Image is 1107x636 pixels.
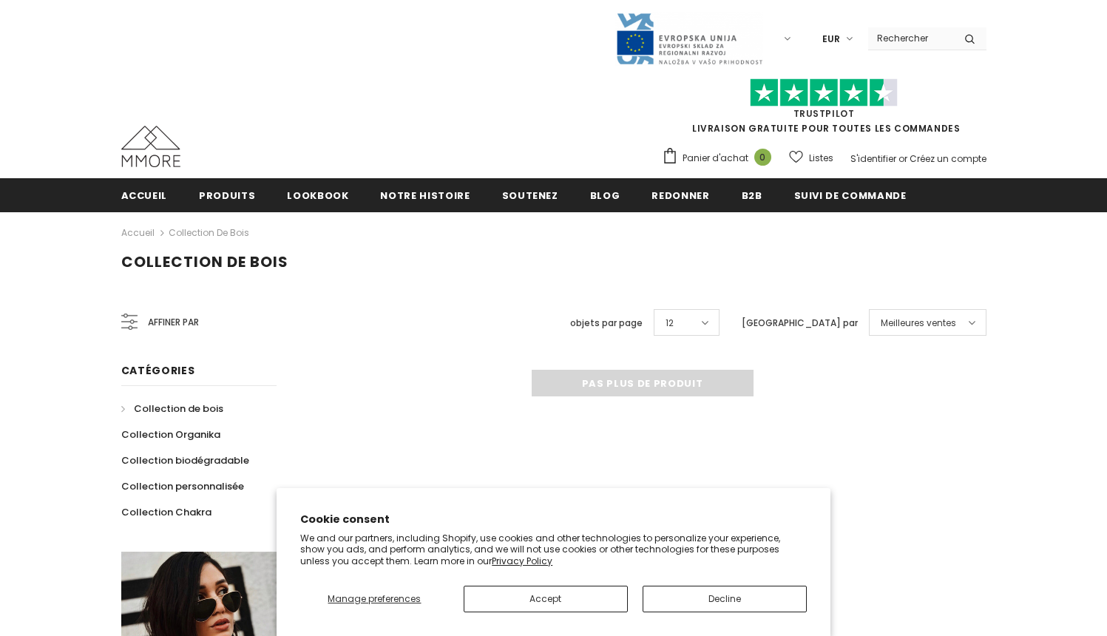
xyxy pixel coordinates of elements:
[287,189,348,203] span: Lookbook
[898,152,907,165] span: or
[750,78,898,107] img: Faites confiance aux étoiles pilotes
[121,499,211,525] a: Collection Chakra
[121,189,168,203] span: Accueil
[121,178,168,212] a: Accueil
[615,32,763,44] a: Javni Razpis
[666,316,674,331] span: 12
[121,453,249,467] span: Collection biodégradable
[300,586,448,612] button: Manage preferences
[794,178,907,212] a: Suivi de commande
[121,505,211,519] span: Collection Chakra
[881,316,956,331] span: Meilleures ventes
[169,226,249,239] a: Collection de bois
[121,396,223,422] a: Collection de bois
[121,224,155,242] a: Accueil
[742,316,858,331] label: [GEOGRAPHIC_DATA] par
[662,85,986,135] span: LIVRAISON GRATUITE POUR TOUTES LES COMMANDES
[328,592,421,605] span: Manage preferences
[300,512,807,527] h2: Cookie consent
[742,178,762,212] a: B2B
[651,189,709,203] span: Redonner
[502,189,558,203] span: soutenez
[287,178,348,212] a: Lookbook
[121,473,244,499] a: Collection personnalisée
[793,107,855,120] a: TrustPilot
[910,152,986,165] a: Créez un compte
[121,126,180,167] img: Cas MMORE
[380,178,470,212] a: Notre histoire
[754,149,771,166] span: 0
[789,145,833,171] a: Listes
[662,147,779,169] a: Panier d'achat 0
[492,555,552,567] a: Privacy Policy
[590,189,620,203] span: Blog
[121,447,249,473] a: Collection biodégradable
[121,363,195,378] span: Catégories
[148,314,199,331] span: Affiner par
[615,12,763,66] img: Javni Razpis
[651,178,709,212] a: Redonner
[121,479,244,493] span: Collection personnalisée
[121,422,220,447] a: Collection Organika
[683,151,748,166] span: Panier d'achat
[199,178,255,212] a: Produits
[809,151,833,166] span: Listes
[822,32,840,47] span: EUR
[121,427,220,442] span: Collection Organika
[850,152,896,165] a: S'identifier
[643,586,807,612] button: Decline
[380,189,470,203] span: Notre histoire
[868,27,953,49] input: Search Site
[742,189,762,203] span: B2B
[502,178,558,212] a: soutenez
[300,532,807,567] p: We and our partners, including Shopify, use cookies and other technologies to personalize your ex...
[199,189,255,203] span: Produits
[134,402,223,416] span: Collection de bois
[464,586,628,612] button: Accept
[590,178,620,212] a: Blog
[570,316,643,331] label: objets par page
[794,189,907,203] span: Suivi de commande
[121,251,288,272] span: Collection de bois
